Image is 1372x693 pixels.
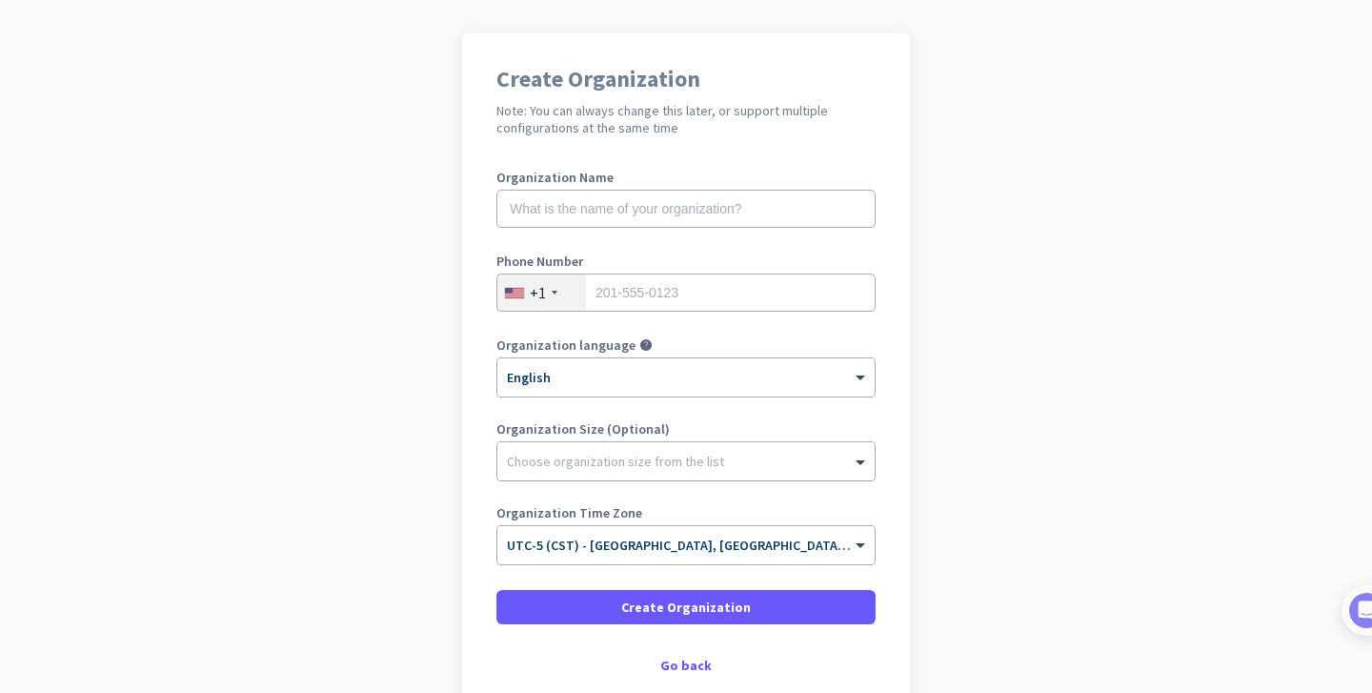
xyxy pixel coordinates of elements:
[496,506,876,520] label: Organization Time Zone
[496,190,876,228] input: What is the name of your organization?
[496,102,876,136] h2: Note: You can always change this later, or support multiple configurations at the same time
[639,338,653,352] i: help
[496,338,636,352] label: Organization language
[496,274,876,312] input: 201-555-0123
[530,283,546,302] div: +1
[496,171,876,184] label: Organization Name
[496,68,876,91] h1: Create Organization
[496,590,876,624] button: Create Organization
[621,598,751,617] span: Create Organization
[496,422,876,436] label: Organization Size (Optional)
[496,659,876,672] div: Go back
[496,255,876,268] label: Phone Number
